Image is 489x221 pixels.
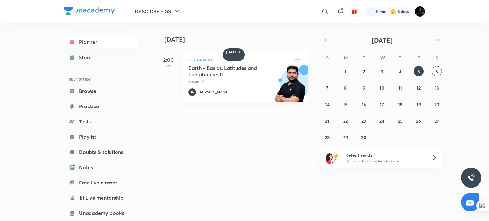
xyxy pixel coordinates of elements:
abbr: September 14, 2025 [325,101,330,107]
button: September 4, 2025 [395,66,405,76]
abbr: September 5, 2025 [417,68,420,74]
abbr: September 9, 2025 [363,85,365,91]
div: Store [79,53,96,61]
abbr: Monday [344,55,348,61]
button: September 10, 2025 [377,83,387,93]
a: Tests [64,115,138,128]
abbr: September 27, 2025 [435,118,439,124]
abbr: September 30, 2025 [361,135,366,141]
a: Unacademy books [64,207,138,219]
p: [PERSON_NAME] [199,89,230,95]
abbr: September 24, 2025 [379,118,384,124]
button: September 27, 2025 [432,116,442,126]
button: September 21, 2025 [322,116,332,126]
button: September 14, 2025 [322,99,332,109]
abbr: September 15, 2025 [343,101,348,107]
button: September 5, 2025 [414,66,424,76]
button: September 26, 2025 [414,116,424,126]
img: ttu [467,174,475,182]
abbr: September 7, 2025 [326,85,328,91]
p: Win a laptop, vouchers & more [345,158,424,164]
a: 1:1 Live mentorship [64,191,138,204]
button: September 18, 2025 [395,99,405,109]
abbr: September 3, 2025 [381,68,383,74]
button: September 9, 2025 [359,83,369,93]
abbr: September 26, 2025 [416,118,421,124]
p: PM [155,64,181,67]
abbr: September 23, 2025 [361,118,366,124]
button: avatar [349,6,359,17]
abbr: September 12, 2025 [416,85,421,91]
abbr: September 21, 2025 [325,118,329,124]
a: Playlist [64,130,138,143]
abbr: September 6, 2025 [436,68,438,74]
img: avatar [351,9,357,14]
button: September 2, 2025 [359,66,369,76]
abbr: September 25, 2025 [398,118,403,124]
h5: 2:00 [155,56,181,64]
abbr: September 11, 2025 [398,85,402,91]
abbr: September 10, 2025 [379,85,384,91]
button: September 23, 2025 [359,116,369,126]
button: [DATE] [330,36,434,45]
button: September 29, 2025 [340,132,351,142]
button: September 28, 2025 [322,132,332,142]
a: Notes [64,161,138,174]
p: Session 2 [188,79,288,85]
h5: Earth - Basics, Latitudes and Longitudes - II [188,65,268,78]
h6: Refer friends [345,152,424,158]
button: September 3, 2025 [377,66,387,76]
button: September 12, 2025 [414,83,424,93]
p: Geography [188,56,288,64]
button: September 15, 2025 [340,99,351,109]
button: September 22, 2025 [340,116,351,126]
a: Browse [64,85,138,97]
button: September 24, 2025 [377,116,387,126]
abbr: September 29, 2025 [343,135,348,141]
a: Free live classes [64,176,138,189]
abbr: Wednesday [380,55,385,61]
button: September 16, 2025 [359,99,369,109]
h6: SELF STUDY [64,74,138,85]
img: streak [390,8,396,15]
abbr: September 28, 2025 [325,135,330,141]
abbr: September 19, 2025 [416,101,421,107]
abbr: September 16, 2025 [362,101,366,107]
a: Company Logo [64,7,115,16]
button: UPSC CSE - GS [131,5,185,18]
abbr: Saturday [436,55,438,61]
a: Store [64,51,138,64]
abbr: Friday [417,55,420,61]
abbr: Sunday [326,55,329,61]
button: September 8, 2025 [340,83,351,93]
abbr: September 13, 2025 [435,85,439,91]
img: unacademy [273,65,308,109]
img: Company Logo [64,7,115,15]
abbr: September 22, 2025 [343,118,348,124]
button: September 7, 2025 [322,83,332,93]
img: referral [326,151,339,164]
abbr: Tuesday [363,55,365,61]
a: Doubts & solutions [64,146,138,158]
h4: [DATE] [164,36,314,43]
abbr: September 17, 2025 [380,101,384,107]
abbr: September 8, 2025 [344,85,347,91]
abbr: September 4, 2025 [399,68,401,74]
button: September 17, 2025 [377,99,387,109]
a: Practice [64,100,138,113]
button: September 1, 2025 [340,66,351,76]
button: September 25, 2025 [395,116,405,126]
span: [DATE] [372,36,393,45]
button: September 20, 2025 [432,99,442,109]
button: September 11, 2025 [395,83,405,93]
a: Planner [64,36,138,48]
button: September 13, 2025 [432,83,442,93]
img: Rohit Duggal [415,6,425,17]
abbr: September 2, 2025 [363,68,365,74]
button: September 19, 2025 [414,99,424,109]
button: September 6, 2025 [432,66,442,76]
button: September 30, 2025 [359,132,369,142]
abbr: September 1, 2025 [344,68,346,74]
abbr: September 20, 2025 [434,101,439,107]
abbr: Thursday [399,55,401,61]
